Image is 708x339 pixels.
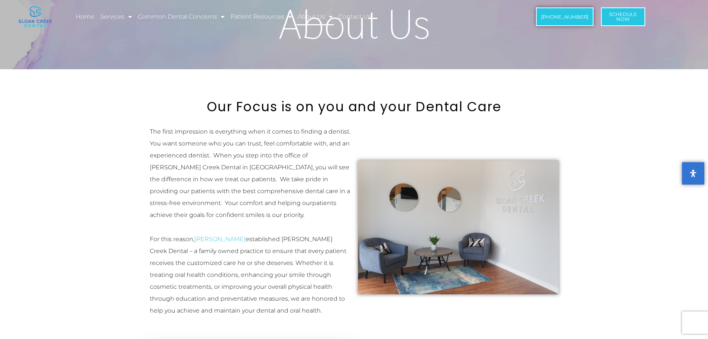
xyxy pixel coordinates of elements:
a: About Us [297,8,334,25]
a: ScheduleNow [601,7,645,26]
a: Common Dental Concerns [137,8,226,25]
a: [PHONE_NUMBER] [536,7,594,26]
a: Services [99,8,133,25]
img: logo [19,6,52,27]
span: Schedule Now [609,12,637,22]
a: Contact Us [337,8,372,25]
p: The first impression is everything when it comes to finding a dentist. You want someone who you c... [150,126,350,221]
h2: Our Focus is on you and your Dental Care [146,99,562,115]
a: Patient Resources [229,8,293,25]
button: Open Accessibility Panel [682,162,704,185]
a: Home [75,8,96,25]
img: Fairview Dental Office Waiting Area [358,160,559,294]
span: For this reason, established [PERSON_NAME] Creek Dental – a family owned practice to ensure that ... [150,236,346,314]
a: [PERSON_NAME] [194,236,246,243]
h1: About Us [142,4,566,45]
nav: Menu [75,8,487,25]
span: [PHONE_NUMBER] [541,15,588,19]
